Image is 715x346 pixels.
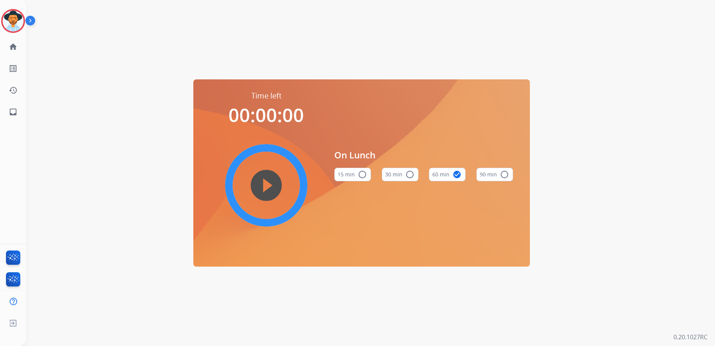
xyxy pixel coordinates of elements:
mat-icon: inbox [9,107,18,116]
mat-icon: radio_button_unchecked [358,170,367,179]
span: On Lunch [334,148,513,162]
button: 90 min [476,168,513,181]
mat-icon: play_circle_filled [262,181,271,190]
button: 60 min [429,168,466,181]
span: Time left [251,91,282,101]
mat-icon: check_circle [452,170,461,179]
mat-icon: list_alt [9,64,18,73]
mat-icon: history [9,86,18,95]
button: 30 min [382,168,418,181]
mat-icon: radio_button_unchecked [405,170,414,179]
span: 00:00:00 [228,102,304,128]
img: avatar [3,10,24,31]
button: 15 min [334,168,371,181]
mat-icon: radio_button_unchecked [500,170,509,179]
p: 0.20.1027RC [673,333,708,342]
mat-icon: home [9,42,18,51]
